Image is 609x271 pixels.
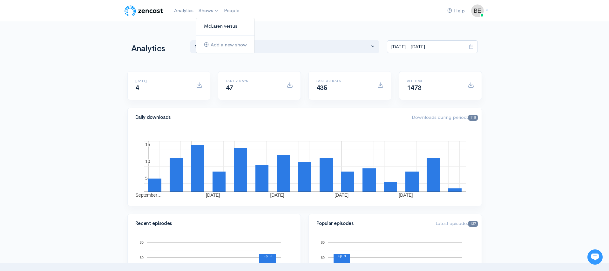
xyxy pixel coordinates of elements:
[471,4,484,17] img: ...
[407,84,422,92] span: 1473
[316,79,369,83] h6: Last 30 days
[321,255,324,259] text: 60
[263,254,272,258] text: Ep. 9
[321,241,324,244] text: 80
[139,241,143,244] text: 80
[468,221,477,227] span: 157
[10,31,118,41] h1: Hi 👋
[407,79,460,83] h6: All time
[135,84,139,92] span: 4
[221,4,242,17] a: People
[10,84,117,97] button: New conversation
[587,249,603,265] iframe: gist-messenger-bubble-iframe
[226,84,233,92] span: 47
[196,39,254,51] a: Add a new show
[135,135,474,198] svg: A chart.
[190,40,380,53] button: McLaren versus
[196,18,255,53] ul: Shows
[196,4,221,18] a: Shows
[206,193,220,198] text: [DATE]
[270,193,284,198] text: [DATE]
[135,193,161,198] text: September…
[145,159,150,164] text: 10
[387,40,465,53] input: analytics date range selector
[145,142,150,147] text: 15
[9,109,118,117] p: Find an answer quickly
[41,88,76,93] span: New conversation
[172,4,196,17] a: Analytics
[436,220,477,226] span: Latest episode:
[135,221,289,226] h4: Recent episodes
[124,4,164,17] img: ZenCast Logo
[226,79,279,83] h6: Last 7 days
[145,176,148,181] text: 5
[316,221,428,226] h4: Popular episodes
[338,254,346,258] text: Ep. 9
[131,44,183,53] h1: Analytics
[334,193,348,198] text: [DATE]
[10,42,118,73] h2: Just let us know if you need anything and we'll be happy to help! 🙂
[18,119,113,132] input: Search articles
[468,115,477,121] span: 118
[196,21,254,32] a: McLaren versus
[139,255,143,259] text: 60
[399,193,413,198] text: [DATE]
[445,4,467,18] a: Help
[135,79,188,83] h6: [DATE]
[135,115,404,120] h4: Daily downloads
[412,114,477,120] span: Downloads during period:
[194,43,370,51] div: McLaren versus
[316,84,328,92] span: 435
